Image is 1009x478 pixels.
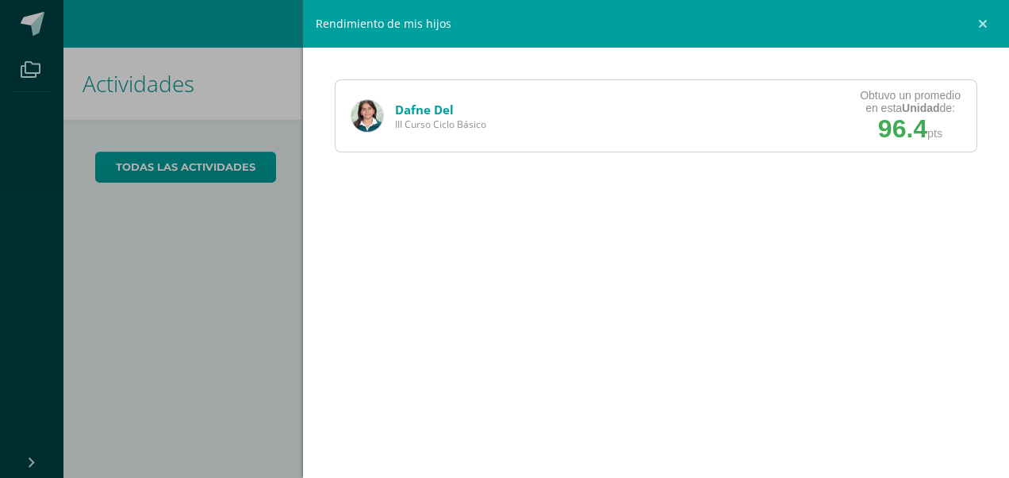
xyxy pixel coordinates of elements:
div: Obtuvo un promedio en esta de: [860,89,961,114]
span: 96.4 [878,114,927,143]
strong: Unidad [902,102,939,114]
img: f29f8a9d438c8a54807b82434e0554ef.png [351,100,383,132]
a: Dafne Del [395,102,454,118]
span: III Curso Ciclo Básico [395,118,486,131]
span: pts [927,127,942,140]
